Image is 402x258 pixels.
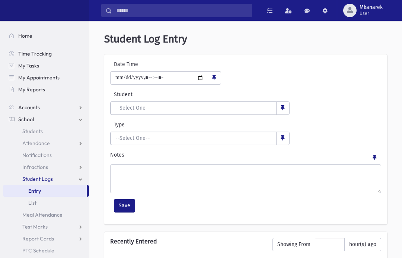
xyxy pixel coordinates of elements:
[111,101,277,115] button: --Select One--
[22,247,54,254] span: PTC Schedule
[110,238,265,245] h6: Recently Entered
[360,4,383,10] span: Mkanarek
[22,223,48,230] span: Test Marks
[114,199,135,213] button: Save
[28,188,41,194] span: Entry
[115,134,266,142] div: --Select One--
[18,86,45,93] span: My Reports
[18,62,39,69] span: My Tasks
[3,185,87,197] a: Entry
[3,113,89,125] a: School
[3,233,89,245] a: Report Cards
[3,149,89,161] a: Notifications
[110,60,156,68] label: Date Time
[22,211,63,218] span: Meal Attendance
[3,30,89,42] a: Home
[28,199,36,206] span: List
[22,176,53,182] span: Student Logs
[3,137,89,149] a: Attendance
[104,33,187,45] span: Student Log Entry
[3,221,89,233] a: Test Marks
[3,173,89,185] a: Student Logs
[22,128,43,135] span: Students
[3,72,89,84] a: My Appointments
[18,32,32,39] span: Home
[22,140,50,147] span: Attendance
[3,101,89,113] a: Accounts
[18,104,40,111] span: Accounts
[111,132,277,145] button: --Select One--
[3,245,89,257] a: PTC Schedule
[3,60,89,72] a: My Tasks
[22,152,52,158] span: Notifications
[110,151,124,161] label: Notes
[18,116,34,123] span: School
[112,4,252,17] input: Search
[360,10,383,16] span: User
[3,197,89,209] a: List
[272,238,315,251] span: Showing From
[3,84,89,95] a: My Reports
[110,121,200,129] label: Type
[3,48,89,60] a: Time Tracking
[22,164,48,170] span: Infractions
[3,125,89,137] a: Students
[344,238,381,251] span: hour(s) ago
[18,50,52,57] span: Time Tracking
[110,91,230,98] label: Student
[115,104,266,112] div: --Select One--
[22,235,54,242] span: Report Cards
[3,209,89,221] a: Meal Attendance
[3,161,89,173] a: Infractions
[18,74,60,81] span: My Appointments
